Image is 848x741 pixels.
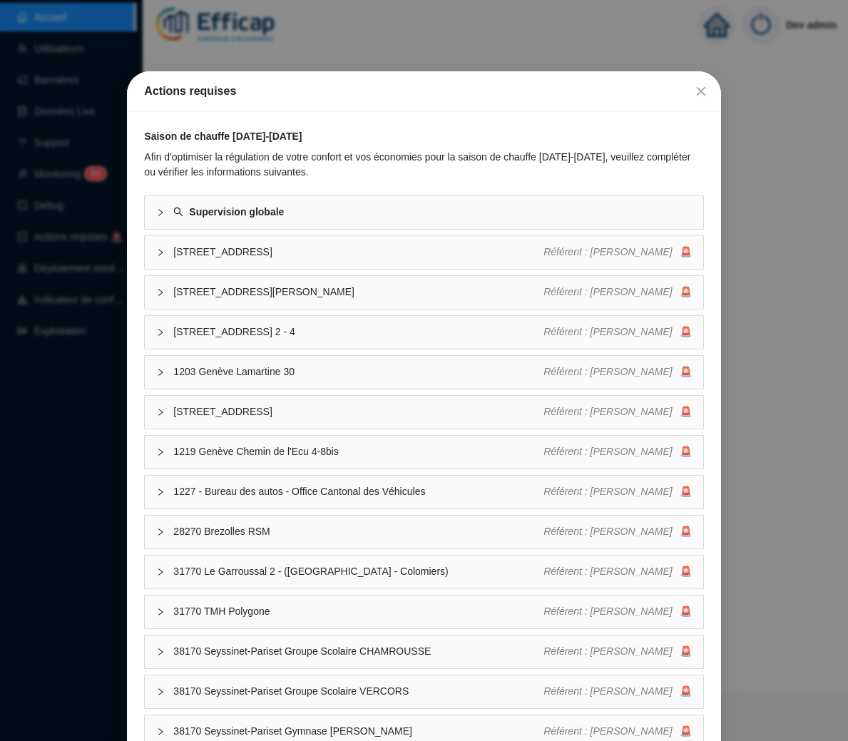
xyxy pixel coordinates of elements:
div: 🚨 [543,444,692,459]
div: [STREET_ADDRESS]Référent : [PERSON_NAME]🚨 [145,236,703,269]
div: 🚨 [543,724,692,739]
span: collapsed [156,488,165,496]
div: 🚨 [543,285,692,300]
div: Actions requises [144,83,703,100]
span: Référent : [PERSON_NAME] [543,645,673,657]
span: close [695,86,707,97]
div: 🚨 [543,364,692,379]
span: 1227 - Bureau des autos - Office Cantonal des Véhicules [173,484,543,499]
div: 1219 Genève Chemin de l'Ecu 4-8bisRéférent : [PERSON_NAME]🚨 [145,436,703,469]
span: Référent : [PERSON_NAME] [543,366,673,377]
span: 38170 Seyssinet-Pariset Groupe Scolaire CHAMROUSSE [173,644,543,659]
span: Référent : [PERSON_NAME] [543,406,673,417]
div: 1227 - Bureau des autos - Office Cantonal des VéhiculesRéférent : [PERSON_NAME]🚨 [145,476,703,509]
span: Référent : [PERSON_NAME] [543,326,673,337]
div: 🚨 [543,684,692,699]
span: collapsed [156,288,165,297]
span: 1219 Genève Chemin de l'Ecu 4-8bis [173,444,543,459]
span: 31770 Le Garroussal 2 - ([GEOGRAPHIC_DATA] - Colomiers) [173,564,543,579]
span: search [173,207,183,217]
span: Référent : [PERSON_NAME] [543,685,673,697]
span: Fermer [690,86,712,97]
div: 38170 Seyssinet-Pariset Groupe Scolaire VERCORSRéférent : [PERSON_NAME]🚨 [145,675,703,708]
div: [STREET_ADDRESS] 2 - 4Référent : [PERSON_NAME]🚨 [145,316,703,349]
span: collapsed [156,648,165,656]
div: 🚨 [543,245,692,260]
div: 🚨 [543,324,692,339]
span: collapsed [156,328,165,337]
span: [STREET_ADDRESS][PERSON_NAME] [173,285,543,300]
div: 31770 Le Garroussal 2 - ([GEOGRAPHIC_DATA] - Colomiers)Référent : [PERSON_NAME]🚨 [145,556,703,588]
button: Close [690,80,712,103]
span: collapsed [156,408,165,417]
span: 31770 TMH Polygone [173,604,543,619]
span: Référent : [PERSON_NAME] [543,526,673,537]
span: Référent : [PERSON_NAME] [543,605,673,617]
div: 🚨 [543,524,692,539]
span: Référent : [PERSON_NAME] [543,446,673,457]
div: 🚨 [543,604,692,619]
span: collapsed [156,368,165,377]
span: Référent : [PERSON_NAME] [543,486,673,497]
span: Référent : [PERSON_NAME] [543,566,673,577]
span: collapsed [156,688,165,696]
span: 38170 Seyssinet-Pariset Gymnase [PERSON_NAME] [173,724,543,739]
span: collapsed [156,727,165,736]
span: 38170 Seyssinet-Pariset Groupe Scolaire VERCORS [173,684,543,699]
div: 🚨 [543,404,692,419]
span: collapsed [156,208,165,217]
div: 🚨 [543,564,692,579]
span: collapsed [156,248,165,257]
div: 31770 TMH PolygoneRéférent : [PERSON_NAME]🚨 [145,596,703,628]
span: 28270 Brezolles RSM [173,524,543,539]
div: [STREET_ADDRESS]Référent : [PERSON_NAME]🚨 [145,396,703,429]
div: 🚨 [543,644,692,659]
strong: Supervision globale [189,206,284,218]
div: Supervision globale [145,196,703,229]
span: 1203 Genève Lamartine 30 [173,364,543,379]
span: [STREET_ADDRESS] [173,245,543,260]
span: collapsed [156,528,165,536]
span: [STREET_ADDRESS] [173,404,543,419]
span: Référent : [PERSON_NAME] [543,725,673,737]
div: 28270 Brezolles RSMRéférent : [PERSON_NAME]🚨 [145,516,703,548]
span: collapsed [156,568,165,576]
div: 1203 Genève Lamartine 30Référent : [PERSON_NAME]🚨 [145,356,703,389]
span: collapsed [156,448,165,456]
span: Référent : [PERSON_NAME] [543,286,673,297]
span: [STREET_ADDRESS] 2 - 4 [173,324,543,339]
strong: Saison de chauffe [DATE]-[DATE] [144,131,302,142]
div: [STREET_ADDRESS][PERSON_NAME]Référent : [PERSON_NAME]🚨 [145,276,703,309]
div: 🚨 [543,484,692,499]
div: Afin d'optimiser la régulation de votre confort et vos économies pour la saison de chauffe [DATE]... [144,150,703,180]
span: Référent : [PERSON_NAME] [543,246,673,257]
div: 38170 Seyssinet-Pariset Groupe Scolaire CHAMROUSSERéférent : [PERSON_NAME]🚨 [145,635,703,668]
span: collapsed [156,608,165,616]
